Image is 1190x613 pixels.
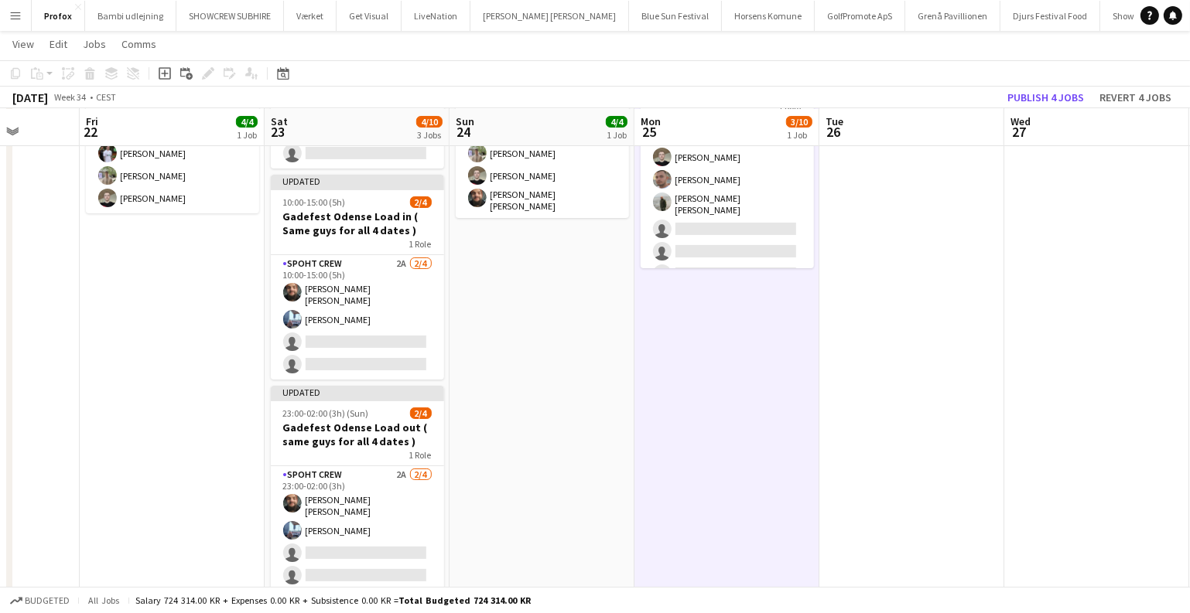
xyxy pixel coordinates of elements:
span: Fri [86,114,98,128]
button: Revert 4 jobs [1093,87,1178,107]
span: Comms [121,37,156,51]
span: View [12,37,34,51]
span: All jobs [85,594,122,606]
button: Djurs Festival Food [1000,1,1100,31]
span: Jobs [83,37,106,51]
div: Updated [271,175,444,187]
app-job-card: Updated23:00-02:00 (3h) (Sun)2/4Gadefest Odense Load out ( same guys for all 4 dates )1 RoleSpoht... [271,386,444,591]
span: 27 [1008,123,1031,141]
span: 24 [453,123,474,141]
span: 2/4 [410,407,432,419]
span: 3/10 [786,116,812,128]
a: Jobs [77,34,112,54]
span: 22 [84,123,98,141]
app-card-role: Spoht Crew3A3/1008:00-16:00 (8h)[PERSON_NAME][PERSON_NAME][PERSON_NAME] [PERSON_NAME] [641,120,814,379]
span: 4/10 [416,116,443,128]
a: Edit [43,34,74,54]
button: Budgeted [8,592,72,609]
div: Updated [271,386,444,398]
div: 1 Job [787,129,812,141]
div: [DATE] [12,90,48,105]
app-card-role: Spoht Crew2A2/423:00-02:00 (3h)[PERSON_NAME] [PERSON_NAME][PERSON_NAME] [271,466,444,591]
app-job-card: Updated08:00-16:00 (8h)3/10Ragatta [GEOGRAPHIC_DATA]1 RoleSpoht Crew3A3/1008:00-16:00 (8h)[PERSON... [641,39,814,268]
app-card-role: Spoht Crew2A2/410:00-15:00 (5h)[PERSON_NAME] [PERSON_NAME][PERSON_NAME] [271,255,444,380]
button: Grenå Pavillionen [905,1,1000,31]
button: Publish 4 jobs [1001,87,1090,107]
div: Salary 724 314.00 KR + Expenses 0.00 KR + Subsistence 0.00 KR = [135,594,531,606]
h3: Gadefest Odense Load out ( same guys for all 4 dates ) [271,421,444,448]
span: Sat [271,114,288,128]
button: Profox [32,1,85,31]
button: [PERSON_NAME] [PERSON_NAME] [470,1,629,31]
button: Blue Sun Festival [629,1,722,31]
span: 25 [638,123,661,141]
span: 4/4 [236,116,258,128]
span: 1 Role [409,449,432,461]
span: Total Budgeted 724 314.00 KR [398,594,531,606]
span: Tue [826,114,843,128]
button: SHOWCREW SUBHIRE [176,1,284,31]
h3: Gadefest Odense Load in ( Same guys for all 4 dates ) [271,209,444,237]
span: Sun [456,114,474,128]
span: 4/4 [606,116,627,128]
app-card-role: Spoht Crew4/409:00-14:00 (5h)[PERSON_NAME][PERSON_NAME][PERSON_NAME][PERSON_NAME] [86,94,259,213]
button: Bambi udlejning [85,1,176,31]
app-job-card: Updated10:00-15:00 (5h)2/4Gadefest Odense Load in ( Same guys for all 4 dates )1 RoleSpoht Crew2A... [271,175,444,380]
span: 26 [823,123,843,141]
span: 10:00-15:00 (5h) [283,196,346,208]
div: 1 Job [607,129,627,141]
button: Værket [284,1,337,31]
button: Get Visual [337,1,402,31]
span: Mon [641,114,661,128]
button: LiveNation [402,1,470,31]
span: 23:00-02:00 (3h) (Sun) [283,407,369,419]
span: Wed [1010,114,1031,128]
div: 1 Job [237,129,257,141]
div: CEST [96,91,116,103]
span: Budgeted [25,595,70,606]
span: 23 [268,123,288,141]
button: GolfPromote ApS [815,1,905,31]
span: Week 34 [51,91,90,103]
a: View [6,34,40,54]
span: 2/4 [410,196,432,208]
div: 3 Jobs [417,129,442,141]
span: 1 Role [409,238,432,250]
button: Horsens Komune [722,1,815,31]
span: Edit [50,37,67,51]
app-card-role: Spoht Crew4/409:00-14:00 (5h)[PERSON_NAME][PERSON_NAME][PERSON_NAME][PERSON_NAME] [PERSON_NAME] [456,94,629,218]
a: Comms [115,34,162,54]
